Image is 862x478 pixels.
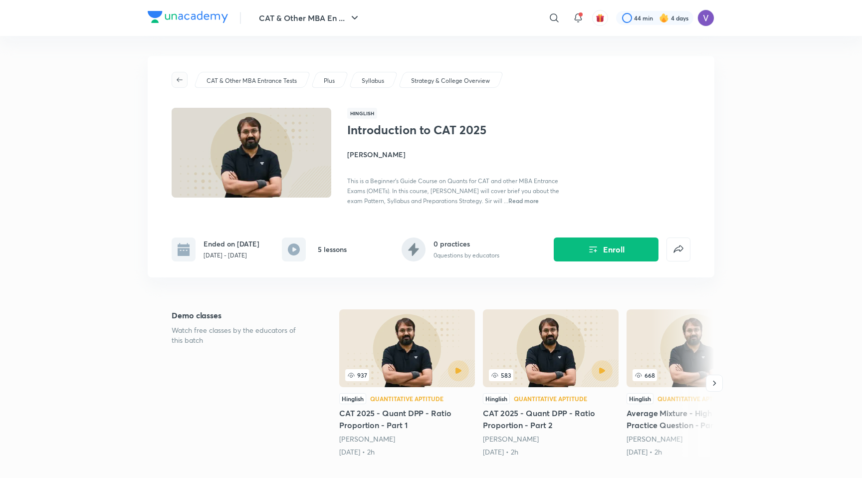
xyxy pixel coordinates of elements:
a: CAT & Other MBA Entrance Tests [205,76,299,85]
div: 27th Mar • 2h [339,447,475,457]
h5: CAT 2025 - Quant DPP - Ratio Proportion - Part 1 [339,407,475,431]
a: [PERSON_NAME] [627,434,682,444]
p: [DATE] - [DATE] [204,251,259,260]
a: Average Mixture - High Quality Practice Question - Part 1 [627,309,762,457]
h6: Ended on [DATE] [204,239,259,249]
h4: [PERSON_NAME] [347,149,571,160]
a: Strategy & College Overview [410,76,492,85]
p: Watch free classes by the educators of this batch [172,325,307,345]
a: Plus [322,76,337,85]
div: Ronakkumar Shah [483,434,619,444]
a: 937HinglishQuantitative AptitudeCAT 2025 - Quant DPP - Ratio Proportion - Part 1[PERSON_NAME][DAT... [339,309,475,457]
div: Quantitative Aptitude [514,396,587,402]
a: [PERSON_NAME] [483,434,539,444]
a: Syllabus [360,76,386,85]
img: avatar [596,13,605,22]
button: CAT & Other MBA En ... [253,8,367,28]
button: Enroll [554,238,658,261]
span: 937 [345,369,369,381]
div: Hinglish [339,393,366,404]
p: Syllabus [362,76,384,85]
p: Strategy & College Overview [411,76,490,85]
h5: CAT 2025 - Quant DPP - Ratio Proportion - Part 2 [483,407,619,431]
img: Vatsal Kanodia [697,9,714,26]
img: Company Logo [148,11,228,23]
div: 6th Apr • 2h [627,447,762,457]
div: Hinglish [483,393,510,404]
button: false [666,238,690,261]
p: Plus [324,76,335,85]
h6: 0 practices [433,239,499,249]
h5: Average Mixture - High Quality Practice Question - Part 1 [627,407,762,431]
a: [PERSON_NAME] [339,434,395,444]
a: CAT 2025 - Quant DPP - Ratio Proportion - Part 1 [339,309,475,457]
a: 583HinglishQuantitative AptitudeCAT 2025 - Quant DPP - Ratio Proportion - Part 2[PERSON_NAME][DAT... [483,309,619,457]
h6: 5 lessons [318,244,347,254]
span: Read more [508,197,539,205]
div: 1st Apr • 2h [483,447,619,457]
h5: Demo classes [172,309,307,321]
img: streak [659,13,669,23]
a: CAT 2025 - Quant DPP - Ratio Proportion - Part 2 [483,309,619,457]
span: Hinglish [347,108,377,119]
h1: Introduction to CAT 2025 [347,123,510,137]
div: Ronakkumar Shah [627,434,762,444]
div: Ronakkumar Shah [339,434,475,444]
span: 668 [633,369,657,381]
p: CAT & Other MBA Entrance Tests [207,76,297,85]
div: Quantitative Aptitude [370,396,443,402]
img: Thumbnail [170,107,333,199]
a: 668HinglishQuantitative AptitudeAverage Mixture - High Quality Practice Question - Part 1[PERSON_... [627,309,762,457]
span: This is a Beginner's Guide Course on Quants for CAT and other MBA Entrance Exams (OMETs). In this... [347,177,559,205]
p: 0 questions by educators [433,251,499,260]
span: 583 [489,369,513,381]
button: avatar [592,10,608,26]
div: Hinglish [627,393,653,404]
a: Company Logo [148,11,228,25]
